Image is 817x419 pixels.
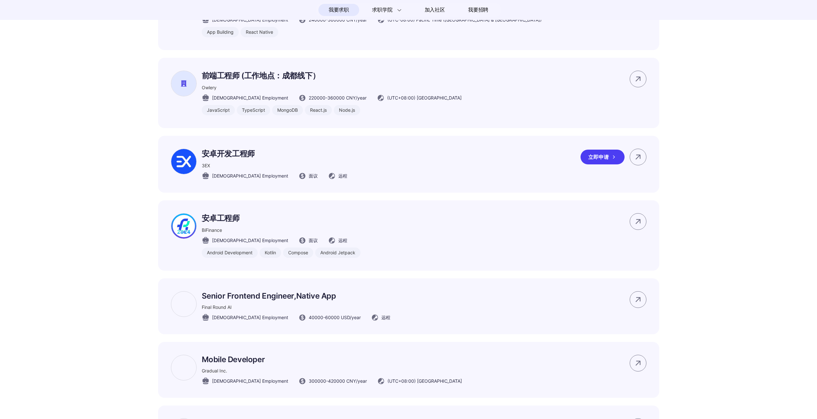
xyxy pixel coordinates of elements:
div: MongoDB [272,105,303,115]
span: 我要招聘 [468,6,488,14]
span: Final Round AI [202,304,232,310]
span: 加入社区 [425,5,445,15]
span: 远程 [338,237,347,244]
span: 3EX [202,163,210,168]
div: Node.js [334,105,360,115]
div: React.js [305,105,332,115]
span: [DEMOGRAPHIC_DATA] Employment [212,314,288,321]
span: 远程 [381,314,390,321]
span: BiFinance [202,227,222,233]
div: React Native [241,27,278,37]
span: [DEMOGRAPHIC_DATA] Employment [212,172,288,179]
span: [DEMOGRAPHIC_DATA] Employment [212,378,288,384]
div: 立即申请 [581,150,625,164]
span: 面议 [309,237,318,244]
p: 前端工程师 (工作地点：成都线下） [202,71,462,81]
p: Senior Frontend Engineer,Native App [202,291,390,301]
span: Gradual Inc. [202,368,227,373]
span: 40000 - 60000 USD /year [309,314,361,321]
span: (UTC+08:00) [GEOGRAPHIC_DATA] [387,378,462,384]
p: Mobile Developer [202,355,462,364]
span: Owlery [202,85,217,90]
div: Android Development [202,248,258,258]
div: TypeScript [237,105,270,115]
span: [DEMOGRAPHIC_DATA] Employment [212,94,288,101]
span: 求职学院 [372,6,392,14]
span: 面议 [309,172,318,179]
span: (UTC+08:00) [GEOGRAPHIC_DATA] [387,94,462,101]
div: App Building [202,27,239,37]
div: JavaScript [202,105,235,115]
p: 安卓工程师 [202,213,360,223]
span: [DEMOGRAPHIC_DATA] Employment [212,237,288,244]
p: 安卓开发工程师 [202,149,347,159]
span: 220000 - 360000 CNY /year [309,94,367,101]
div: Android Jetpack [315,248,360,258]
a: 立即申请 [581,150,630,164]
span: 远程 [338,172,347,179]
span: 300000 - 420000 CNY /year [309,378,367,384]
div: Compose [283,248,313,258]
div: Kotlin [260,248,281,258]
span: 我要求职 [329,5,349,15]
